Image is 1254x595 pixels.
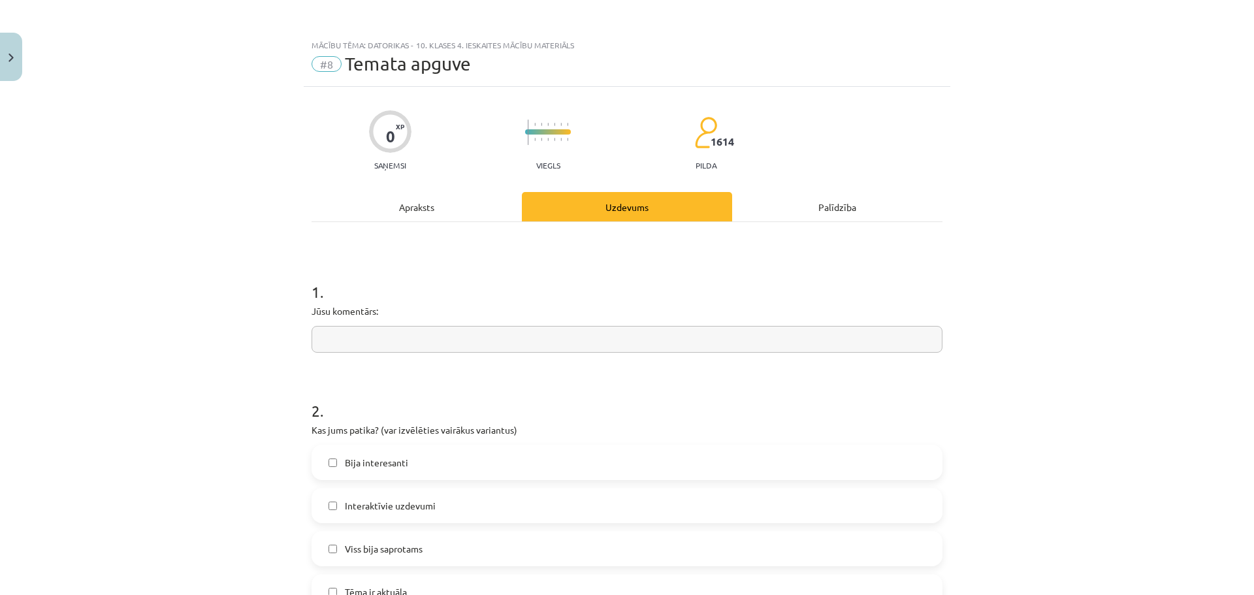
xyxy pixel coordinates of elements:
[312,423,942,437] p: Kas jums patika? (var izvēlēties vairākus variantus)
[522,192,732,221] div: Uzdevums
[312,40,942,50] div: Mācību tēma: Datorikas - 10. klases 4. ieskaites mācību materiāls
[312,304,942,318] p: Jūsu komentārs:
[567,138,568,141] img: icon-short-line-57e1e144782c952c97e751825c79c345078a6d821885a25fce030b3d8c18986b.svg
[345,499,436,513] span: Interaktīvie uzdevumi
[534,123,536,126] img: icon-short-line-57e1e144782c952c97e751825c79c345078a6d821885a25fce030b3d8c18986b.svg
[560,123,562,126] img: icon-short-line-57e1e144782c952c97e751825c79c345078a6d821885a25fce030b3d8c18986b.svg
[345,53,471,74] span: Temata apguve
[396,123,404,130] span: XP
[312,260,942,300] h1: 1 .
[567,123,568,126] img: icon-short-line-57e1e144782c952c97e751825c79c345078a6d821885a25fce030b3d8c18986b.svg
[312,192,522,221] div: Apraksts
[547,138,549,141] img: icon-short-line-57e1e144782c952c97e751825c79c345078a6d821885a25fce030b3d8c18986b.svg
[528,120,529,145] img: icon-long-line-d9ea69661e0d244f92f715978eff75569469978d946b2353a9bb055b3ed8787d.svg
[732,192,942,221] div: Palīdzība
[312,56,342,72] span: #8
[560,138,562,141] img: icon-short-line-57e1e144782c952c97e751825c79c345078a6d821885a25fce030b3d8c18986b.svg
[312,379,942,419] h1: 2 .
[345,456,408,470] span: Bija interesanti
[534,138,536,141] img: icon-short-line-57e1e144782c952c97e751825c79c345078a6d821885a25fce030b3d8c18986b.svg
[8,54,14,62] img: icon-close-lesson-0947bae3869378f0d4975bcd49f059093ad1ed9edebbc8119c70593378902aed.svg
[541,123,542,126] img: icon-short-line-57e1e144782c952c97e751825c79c345078a6d821885a25fce030b3d8c18986b.svg
[554,123,555,126] img: icon-short-line-57e1e144782c952c97e751825c79c345078a6d821885a25fce030b3d8c18986b.svg
[345,542,423,556] span: Viss bija saprotams
[386,127,395,146] div: 0
[547,123,549,126] img: icon-short-line-57e1e144782c952c97e751825c79c345078a6d821885a25fce030b3d8c18986b.svg
[696,161,716,170] p: pilda
[694,116,717,149] img: students-c634bb4e5e11cddfef0936a35e636f08e4e9abd3cc4e673bd6f9a4125e45ecb1.svg
[541,138,542,141] img: icon-short-line-57e1e144782c952c97e751825c79c345078a6d821885a25fce030b3d8c18986b.svg
[329,502,337,510] input: Interaktīvie uzdevumi
[536,161,560,170] p: Viegls
[329,545,337,553] input: Viss bija saprotams
[369,161,411,170] p: Saņemsi
[711,136,734,148] span: 1614
[329,458,337,467] input: Bija interesanti
[554,138,555,141] img: icon-short-line-57e1e144782c952c97e751825c79c345078a6d821885a25fce030b3d8c18986b.svg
